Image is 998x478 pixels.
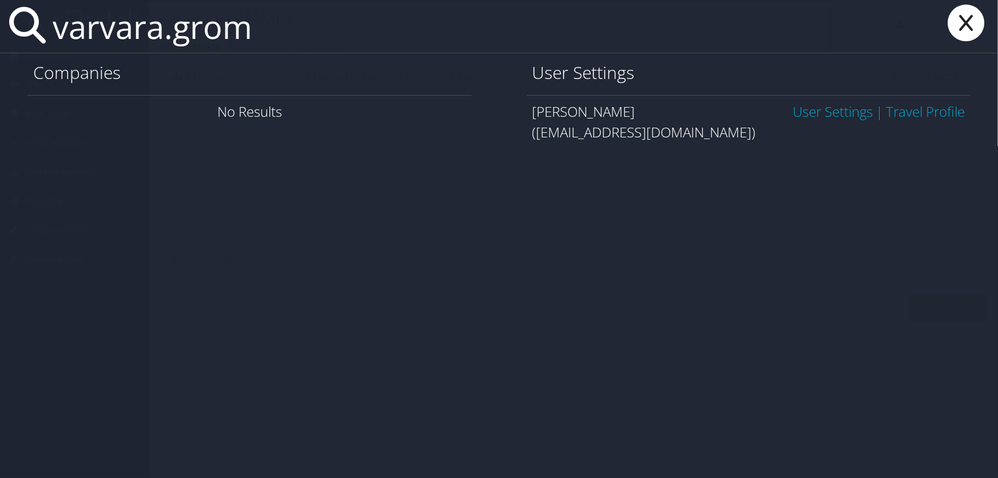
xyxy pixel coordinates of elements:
[532,61,965,85] h1: User Settings
[886,102,965,121] a: View OBT Profile
[33,61,466,85] h1: Companies
[793,102,873,121] a: User Settings
[873,102,886,121] span: |
[532,122,965,143] div: ([EMAIL_ADDRESS][DOMAIN_NAME])
[532,102,635,121] span: [PERSON_NAME]
[27,95,472,128] div: No Results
